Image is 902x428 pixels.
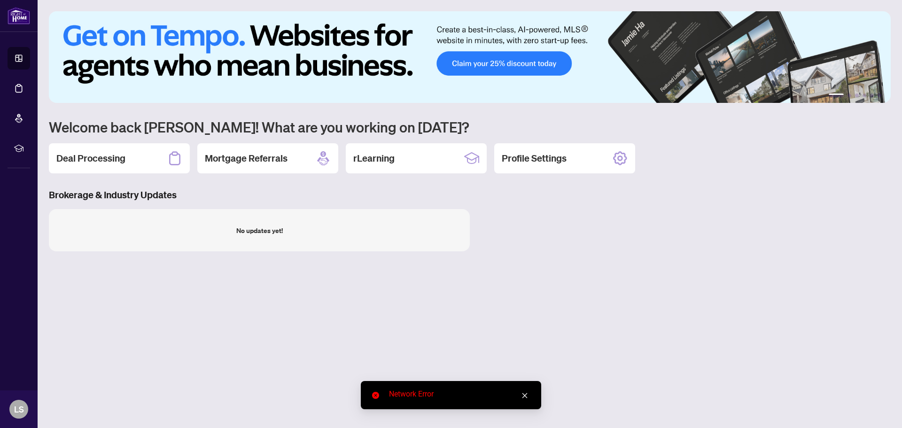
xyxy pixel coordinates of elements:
button: 1 [829,93,844,97]
h2: rLearning [353,152,395,165]
h1: Welcome back [PERSON_NAME]! What are you working on [DATE]? [49,118,891,136]
h2: Profile Settings [502,152,567,165]
img: Slide 0 [49,11,891,103]
h2: Deal Processing [56,152,125,165]
button: 5 [870,93,874,97]
span: close [521,392,528,399]
span: close-circle [372,392,379,399]
img: logo [8,7,30,24]
button: 6 [878,93,881,97]
h3: Brokerage & Industry Updates [49,188,891,202]
div: Network Error [389,389,530,400]
a: Close [520,390,530,401]
button: 2 [848,93,851,97]
button: 4 [863,93,866,97]
button: 3 [855,93,859,97]
div: No updates yet! [236,226,283,236]
span: LS [14,403,24,416]
h2: Mortgage Referrals [205,152,288,165]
